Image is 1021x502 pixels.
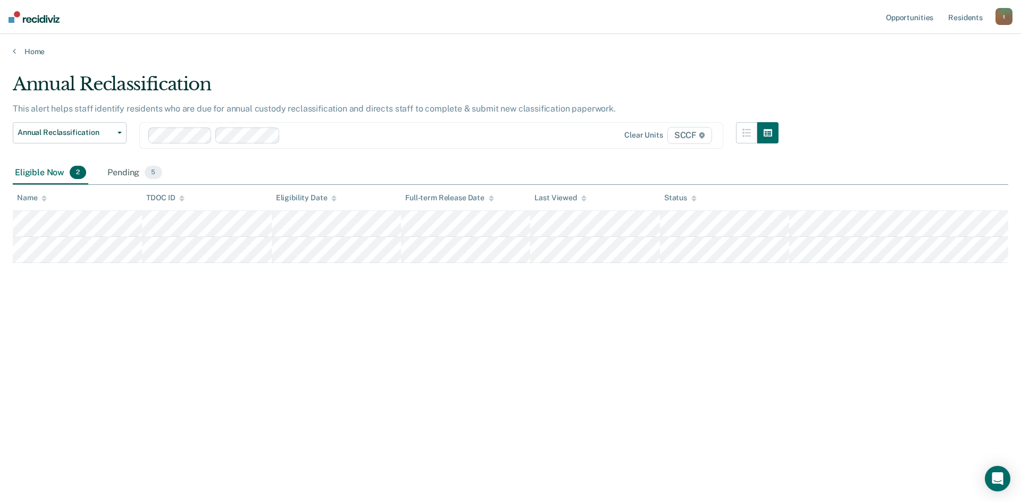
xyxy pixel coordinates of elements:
[664,193,697,202] div: Status
[145,166,162,180] span: 5
[985,466,1010,491] div: Open Intercom Messenger
[13,161,88,185] div: Eligible Now2
[534,193,586,202] div: Last Viewed
[667,127,712,144] span: SCCF
[17,193,47,202] div: Name
[13,104,616,114] p: This alert helps staff identify residents who are due for annual custody reclassification and dir...
[9,11,60,23] img: Recidiviz
[13,122,127,143] button: Annual Reclassification
[405,193,494,202] div: Full-term Release Date
[105,161,164,185] div: Pending5
[18,128,113,137] span: Annual Reclassification
[146,193,185,202] div: TDOC ID
[13,47,1008,56] a: Home
[624,131,663,140] div: Clear units
[13,73,779,104] div: Annual Reclassification
[70,166,86,180] span: 2
[995,8,1012,25] button: t
[276,193,337,202] div: Eligibility Date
